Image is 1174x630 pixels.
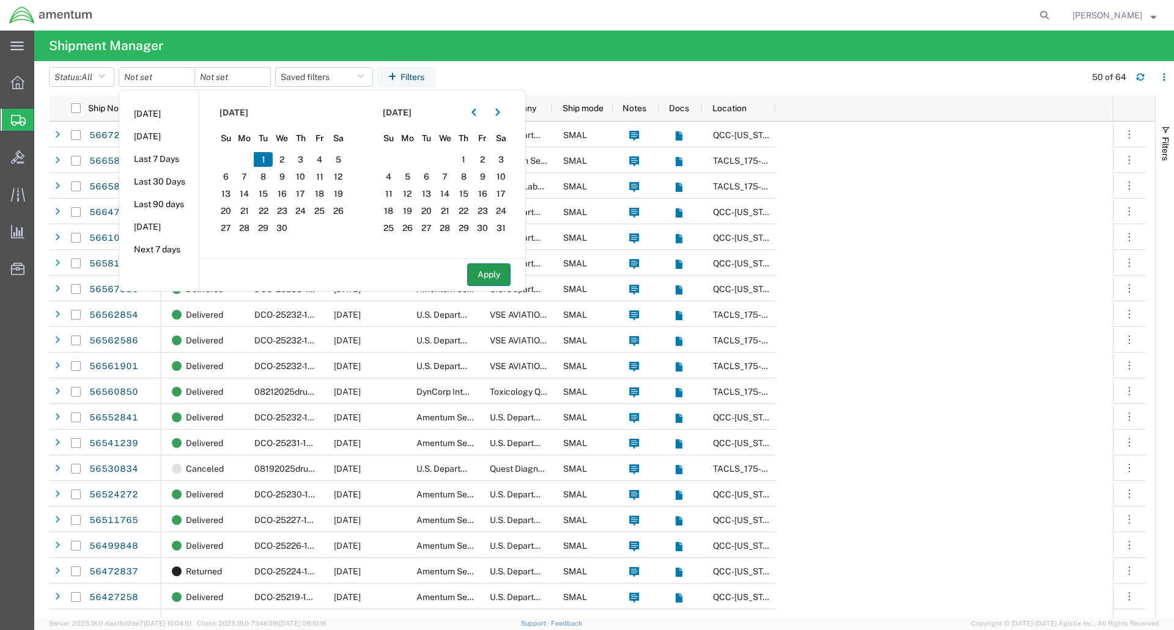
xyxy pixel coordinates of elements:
span: TACLS_175-Ayase, JP [713,464,797,474]
span: 4 [310,152,329,167]
span: Delivered [186,302,223,328]
span: 2 [273,152,292,167]
span: SMAL [563,335,587,345]
span: SMAL [563,156,587,166]
span: Location [712,103,747,113]
a: 56499848 [89,537,139,556]
button: Filters [377,67,435,87]
span: Su [380,132,399,145]
span: Returned [186,559,222,584]
input: Not set [195,68,270,86]
span: Amentum Services, Inc. [416,541,508,551]
span: 30 [273,221,292,235]
span: SMAL [563,258,587,268]
span: U.S. Department of Defense [490,489,600,499]
span: 24 [292,203,311,218]
span: SMAL [563,233,587,243]
span: SMAL [563,515,587,525]
span: QCC-Texas [713,233,781,243]
span: 17 [292,186,311,201]
span: VSE AVIATION INC (FKA GLOBAL PARTS INC) [490,335,669,345]
span: U.S. Department of Defense [416,335,526,345]
span: Amentum Services, Inc. [416,489,508,499]
span: 26 [398,221,417,235]
span: QCC-Texas [713,284,781,294]
span: U.S. Department of Defense [416,464,526,474]
span: SMAL [563,566,587,576]
input: Not set [119,68,194,86]
a: 56562854 [89,306,139,325]
button: Apply [467,263,511,286]
span: Mo [235,132,254,145]
span: 7 [235,169,254,184]
span: Delivered [186,533,223,559]
span: 19 [398,203,417,218]
span: DCO-25232-167170 [254,335,332,345]
span: 08/21/2025 [334,361,361,371]
span: TACLS_175-Ayase, JP [713,335,797,345]
span: 25 [380,221,399,235]
li: [DATE] [119,216,199,238]
span: QCC-Texas [713,515,781,525]
span: U.S. Department of Defense [490,541,600,551]
span: Notes [622,103,646,113]
a: 56610202 [89,229,139,248]
span: 23 [473,203,492,218]
span: Delivered [186,379,223,405]
h4: Shipment Manager [49,31,163,61]
span: TACLS_175-Ayase, JP [713,361,797,371]
span: 20 [216,203,235,218]
li: Last 90 days [119,193,199,216]
span: 08/18/2025 [334,489,361,499]
span: DCO-25230-166972 [254,489,334,499]
span: 08/19/2025 [334,464,361,474]
a: Support [521,620,552,627]
span: 29 [454,221,473,235]
a: 56427258 [89,588,139,607]
span: Server: 2025.18.0-daa1fe12ee7 [49,620,191,627]
span: 9 [473,169,492,184]
a: 56672950 [89,126,139,145]
span: 15 [454,186,473,201]
span: VSE AVIATION INC (FKA GLOBAL PARTS INC) [490,310,669,320]
a: 56647251 [89,203,139,222]
a: 56530834 [89,460,139,479]
span: Toxicology Quest Diagnostics [490,387,606,397]
span: 18 [310,186,329,201]
span: DCO-25224-166725 [254,566,334,576]
span: 28 [235,221,254,235]
span: SMAL [563,412,587,422]
a: 56511765 [89,511,139,530]
a: 56552841 [89,408,139,428]
span: 22 [454,203,473,218]
span: 08212025drugtest [254,387,328,397]
a: 56561901 [89,357,139,376]
span: SMAL [563,284,587,294]
span: U.S. Department of Defense [490,592,600,602]
span: Amentum Services, Inc. [416,592,508,602]
span: Canceled [186,456,224,482]
span: DCO-25231-167079 [254,438,333,448]
span: QCC-Texas [713,566,781,576]
span: Fr [310,132,329,145]
span: U.S. Department of Defense [490,258,600,268]
span: QCC-Texas [713,207,781,217]
span: Amentum Services, Inc. [490,156,581,166]
span: 5 [398,169,417,184]
a: Feedback [551,620,582,627]
span: 3 [492,152,511,167]
span: 16 [273,186,292,201]
span: Th [292,132,311,145]
span: 08/21/2025 [334,310,361,320]
span: Amentum Services, Inc. [416,438,508,448]
span: U.S. Department of Defense [490,412,600,422]
span: 6 [417,169,436,184]
li: Last 7 Days [119,148,199,170]
span: Delivered [186,405,223,430]
span: 28 [435,221,454,235]
span: QCC-Texas [713,438,781,448]
span: SMAL [563,387,587,397]
span: 11 [380,186,399,201]
span: All [81,72,92,82]
span: 25 [310,203,329,218]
